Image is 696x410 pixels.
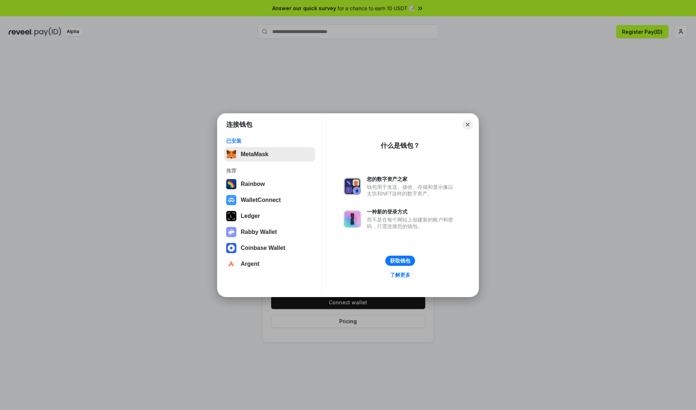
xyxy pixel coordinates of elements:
[226,195,236,205] img: svg+xml,%3Csvg%20width%3D%2228%22%20height%3D%2228%22%20viewBox%3D%220%200%2028%2028%22%20fill%3D...
[224,177,315,191] button: Rainbow
[241,213,260,219] div: Ledger
[226,120,252,129] h1: 连接钱包
[226,259,236,269] img: svg+xml,%3Csvg%20width%3D%2228%22%20height%3D%2228%22%20viewBox%3D%220%200%2028%2028%22%20fill%3D...
[226,149,236,159] img: svg+xml,%3Csvg%20fill%3D%22none%22%20height%3D%2233%22%20viewBox%3D%220%200%2035%2033%22%20width%...
[241,181,265,187] div: Rainbow
[390,272,410,278] div: 了解更多
[241,261,260,267] div: Argent
[463,119,473,130] button: Close
[224,209,315,223] button: Ledger
[386,270,415,280] a: 了解更多
[224,193,315,207] button: WalletConnect
[226,167,313,174] div: 推荐
[344,178,361,195] img: svg+xml,%3Csvg%20xmlns%3D%22http%3A%2F%2Fwww.w3.org%2F2000%2Fsvg%22%20fill%3D%22none%22%20viewBox...
[367,208,457,215] div: 一种新的登录方式
[226,211,236,221] img: svg+xml,%3Csvg%20xmlns%3D%22http%3A%2F%2Fwww.w3.org%2F2000%2Fsvg%22%20width%3D%2228%22%20height%3...
[385,256,415,266] button: 获取钱包
[241,229,277,235] div: Rabby Wallet
[367,176,457,182] div: 您的数字资产之家
[224,147,315,162] button: MetaMask
[224,225,315,239] button: Rabby Wallet
[224,257,315,271] button: Argent
[226,179,236,189] img: svg+xml,%3Csvg%20width%3D%22120%22%20height%3D%22120%22%20viewBox%3D%220%200%20120%20120%22%20fil...
[241,151,268,158] div: MetaMask
[224,241,315,255] button: Coinbase Wallet
[367,216,457,230] div: 而不是在每个网站上创建新的账户和密码，只需连接您的钱包。
[390,257,410,264] div: 获取钱包
[226,227,236,237] img: svg+xml,%3Csvg%20xmlns%3D%22http%3A%2F%2Fwww.w3.org%2F2000%2Fsvg%22%20fill%3D%22none%22%20viewBox...
[226,138,313,144] div: 已安装
[241,197,281,203] div: WalletConnect
[226,243,236,253] img: svg+xml,%3Csvg%20width%3D%2228%22%20height%3D%2228%22%20viewBox%3D%220%200%2028%2028%22%20fill%3D...
[344,210,361,228] img: svg+xml,%3Csvg%20xmlns%3D%22http%3A%2F%2Fwww.w3.org%2F2000%2Fsvg%22%20fill%3D%22none%22%20viewBox...
[241,245,285,251] div: Coinbase Wallet
[367,184,457,197] div: 钱包用于发送、接收、存储和显示像以太坊和NFT这样的数字资产。
[381,141,420,150] div: 什么是钱包？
